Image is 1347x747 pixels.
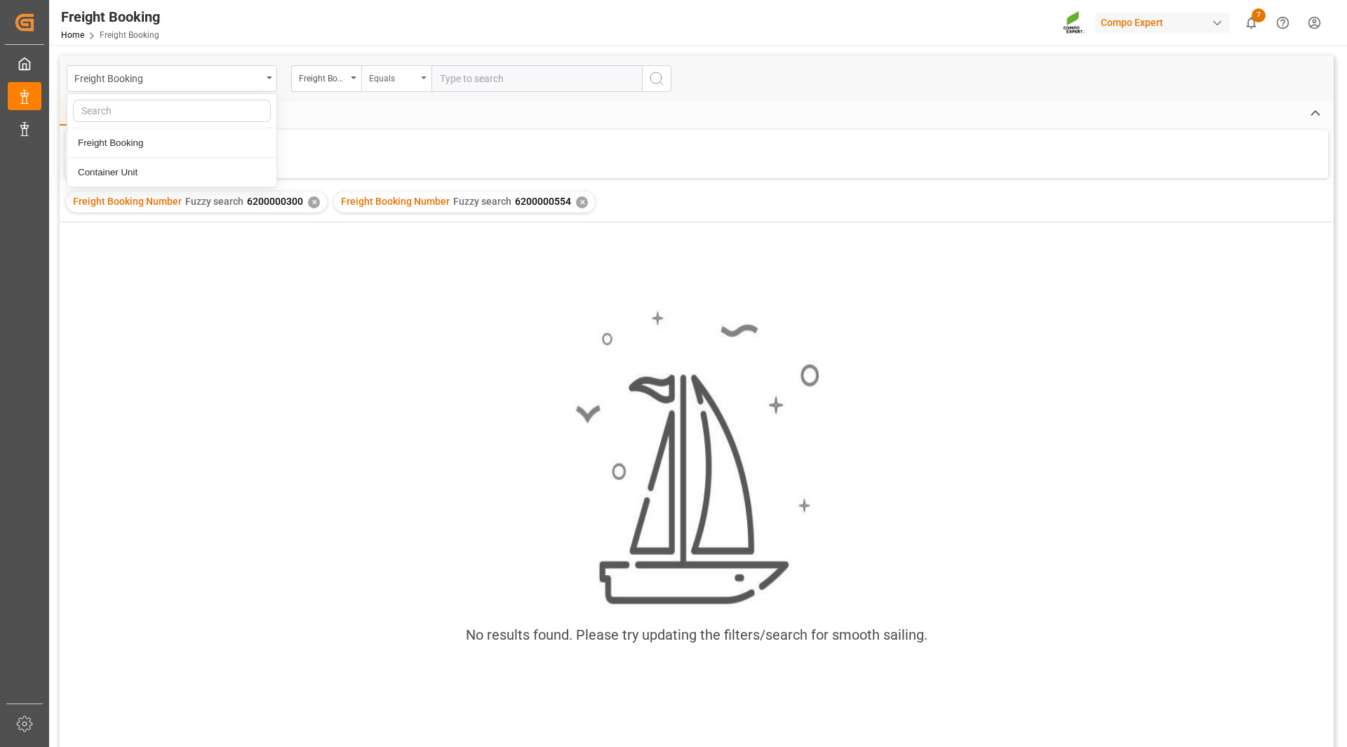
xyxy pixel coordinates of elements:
span: 6200000300 [247,196,303,207]
img: smooth_sailing.jpeg [574,309,819,607]
button: show 7 new notifications [1235,7,1267,39]
button: close menu [67,65,277,92]
img: Screenshot%202023-09-29%20at%2010.02.21.png_1712312052.png [1063,11,1085,35]
div: Freight Booking [67,128,276,158]
a: Home [61,30,84,40]
div: Container Unit [67,158,276,187]
div: ✕ [576,196,588,208]
span: Freight Booking Number [73,196,182,207]
button: Compo Expert [1095,9,1235,36]
div: ✕ [308,196,320,208]
div: Freight Booking [74,69,262,86]
span: 6200000554 [515,196,571,207]
span: 7 [1252,8,1266,22]
button: Help Center [1267,7,1299,39]
div: Equals [369,69,417,85]
button: open menu [291,65,361,92]
span: Fuzzy search [185,196,243,207]
div: Freight Booking Number [299,69,347,85]
span: Fuzzy search [453,196,511,207]
div: Home [60,102,107,126]
input: Search [73,100,271,122]
button: search button [642,65,671,92]
div: No results found. Please try updating the filters/search for smooth sailing. [466,624,927,645]
input: Type to search [431,65,642,92]
button: open menu [361,65,431,92]
div: Compo Expert [1095,13,1230,33]
div: Freight Booking [61,6,160,27]
span: Freight Booking Number [341,196,450,207]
